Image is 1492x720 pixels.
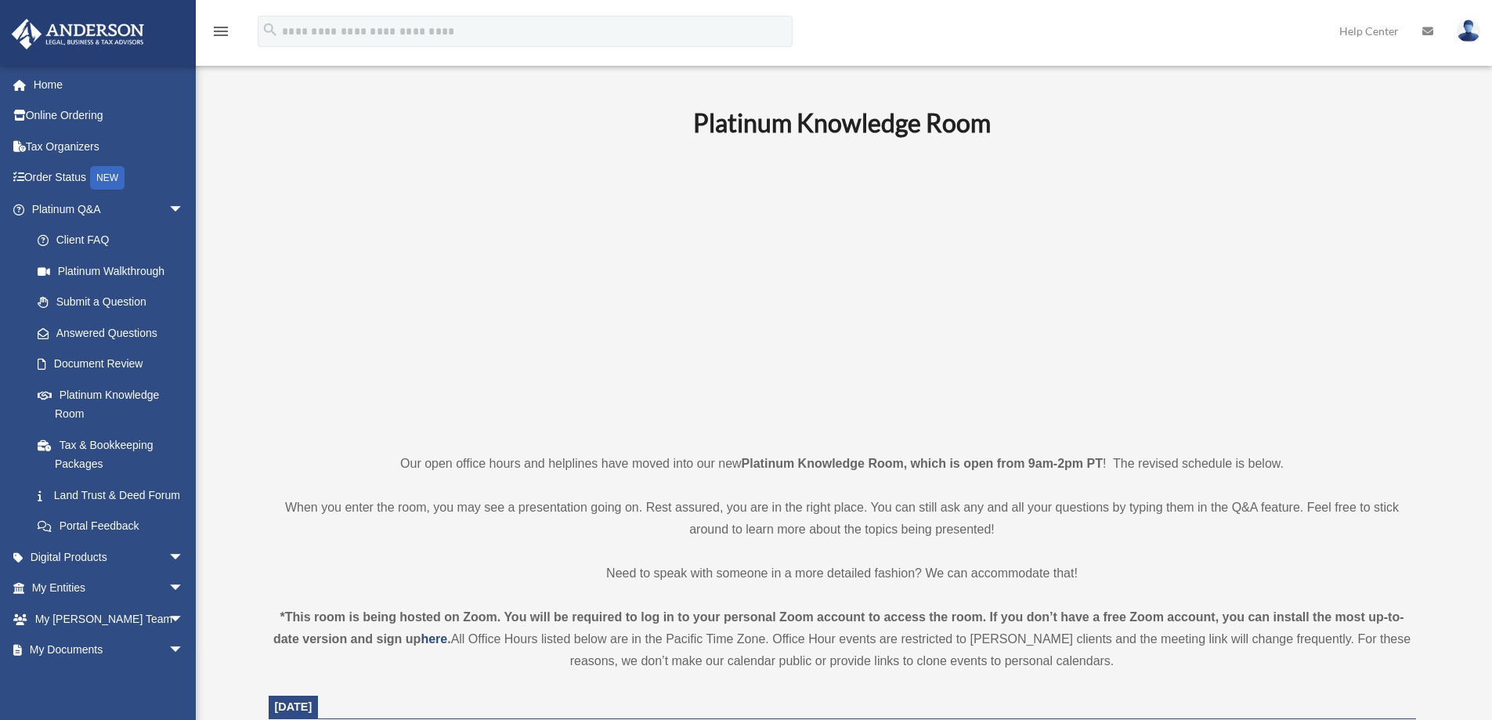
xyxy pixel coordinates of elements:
[168,665,200,697] span: arrow_drop_down
[11,69,208,100] a: Home
[11,635,208,666] a: My Documentsarrow_drop_down
[273,610,1404,646] strong: *This room is being hosted on Zoom. You will be required to log in to your personal Zoom account ...
[262,21,279,38] i: search
[168,194,200,226] span: arrow_drop_down
[7,19,149,49] img: Anderson Advisors Platinum Portal
[211,22,230,41] i: menu
[22,511,208,542] a: Portal Feedback
[275,700,312,713] span: [DATE]
[693,107,991,138] b: Platinum Knowledge Room
[269,497,1416,541] p: When you enter the room, you may see a presentation going on. Rest assured, you are in the right ...
[11,541,208,573] a: Digital Productsarrow_drop_down
[22,429,208,479] a: Tax & Bookkeeping Packages
[269,606,1416,672] div: All Office Hours listed below are in the Pacific Time Zone. Office Hour events are restricted to ...
[168,541,200,573] span: arrow_drop_down
[22,479,208,511] a: Land Trust & Deed Forum
[168,635,200,667] span: arrow_drop_down
[742,457,1103,470] strong: Platinum Knowledge Room, which is open from 9am-2pm PT
[11,194,208,225] a: Platinum Q&Aarrow_drop_down
[11,162,208,194] a: Order StatusNEW
[22,379,200,429] a: Platinum Knowledge Room
[22,255,208,287] a: Platinum Walkthrough
[11,100,208,132] a: Online Ordering
[607,159,1077,424] iframe: 231110_Toby_KnowledgeRoom
[168,573,200,605] span: arrow_drop_down
[11,603,208,635] a: My [PERSON_NAME] Teamarrow_drop_down
[421,632,447,646] a: here
[11,665,208,696] a: Online Learningarrow_drop_down
[22,287,208,318] a: Submit a Question
[1457,20,1480,42] img: User Pic
[168,603,200,635] span: arrow_drop_down
[90,166,125,190] div: NEW
[211,27,230,41] a: menu
[11,573,208,604] a: My Entitiesarrow_drop_down
[269,563,1416,584] p: Need to speak with someone in a more detailed fashion? We can accommodate that!
[22,225,208,256] a: Client FAQ
[22,317,208,349] a: Answered Questions
[269,453,1416,475] p: Our open office hours and helplines have moved into our new ! The revised schedule is below.
[22,349,208,380] a: Document Review
[11,131,208,162] a: Tax Organizers
[447,632,450,646] strong: .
